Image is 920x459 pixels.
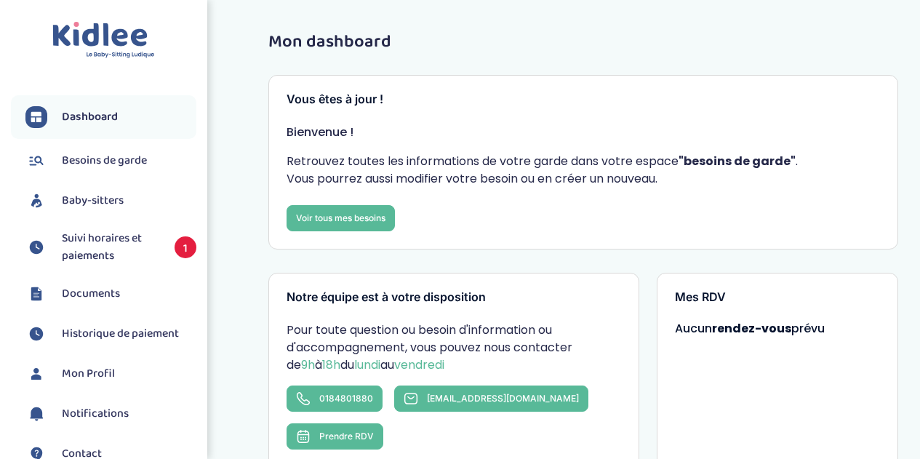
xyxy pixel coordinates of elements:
[25,283,196,305] a: Documents
[319,431,374,442] span: Prendre RDV
[62,325,179,343] span: Historique de paiement
[62,285,120,303] span: Documents
[25,363,196,385] a: Mon Profil
[25,236,47,258] img: suivihoraire.svg
[394,386,588,412] a: [EMAIL_ADDRESS][DOMAIN_NAME]
[394,356,444,373] span: vendredi
[52,22,155,59] img: logo.svg
[712,320,791,337] strong: rendez-vous
[287,124,880,141] p: Bienvenue !
[25,283,47,305] img: documents.svg
[287,93,880,106] h3: Vous êtes à jour !
[319,393,373,404] span: 0184801880
[25,323,47,345] img: suivihoraire.svg
[679,153,796,169] strong: "besoins de garde"
[25,106,196,128] a: Dashboard
[287,423,383,450] button: Prendre RDV
[62,108,118,126] span: Dashboard
[427,393,579,404] span: [EMAIL_ADDRESS][DOMAIN_NAME]
[62,365,115,383] span: Mon Profil
[62,152,147,169] span: Besoins de garde
[287,322,621,374] p: Pour toute question ou besoin d'information ou d'accompagnement, vous pouvez nous contacter de à ...
[175,236,196,258] span: 1
[25,150,196,172] a: Besoins de garde
[301,356,315,373] span: 9h
[287,153,880,188] p: Retrouvez toutes les informations de votre garde dans votre espace . Vous pourrez aussi modifier ...
[25,403,196,425] a: Notifications
[62,230,160,265] span: Suivi horaires et paiements
[62,192,124,209] span: Baby-sitters
[62,405,129,423] span: Notifications
[287,386,383,412] a: 0184801880
[322,356,340,373] span: 18h
[25,323,196,345] a: Historique de paiement
[25,230,196,265] a: Suivi horaires et paiements 1
[25,150,47,172] img: besoin.svg
[354,356,380,373] span: lundi
[25,363,47,385] img: profil.svg
[675,320,825,337] span: Aucun prévu
[25,190,196,212] a: Baby-sitters
[268,33,898,52] h1: Mon dashboard
[25,190,47,212] img: babysitters.svg
[287,291,621,304] h3: Notre équipe est à votre disposition
[675,291,880,304] h3: Mes RDV
[287,205,395,231] a: Voir tous mes besoins
[25,106,47,128] img: dashboard.svg
[25,403,47,425] img: notification.svg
